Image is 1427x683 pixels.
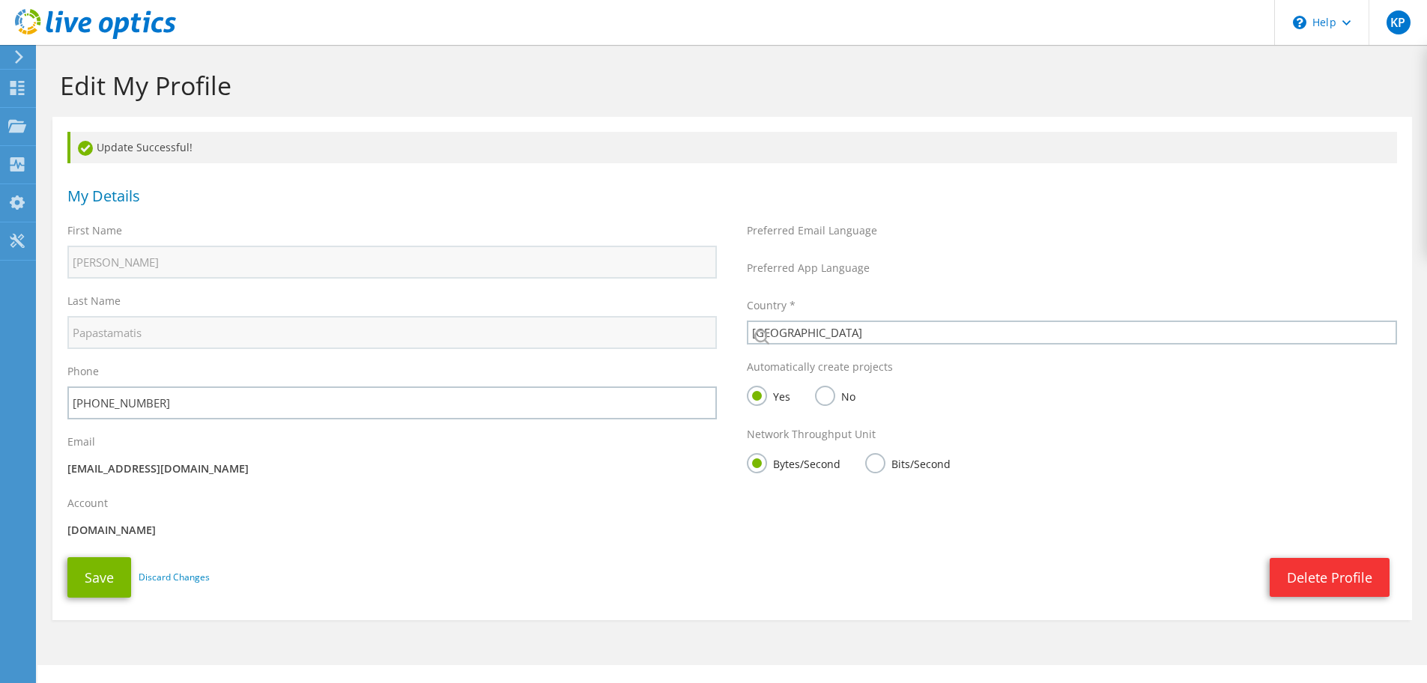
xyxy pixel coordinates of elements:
label: Phone [67,364,99,379]
svg: \n [1293,16,1306,29]
label: Network Throughput Unit [747,427,876,442]
h1: Edit My Profile [60,70,1397,101]
label: Preferred App Language [747,261,870,276]
label: Bits/Second [865,453,951,472]
label: Bytes/Second [747,453,840,472]
label: Preferred Email Language [747,223,877,238]
label: Automatically create projects [747,359,893,374]
label: First Name [67,223,122,238]
a: Discard Changes [139,569,210,586]
h1: My Details [67,189,1390,204]
button: Save [67,557,131,598]
label: Email [67,434,95,449]
label: Account [67,496,108,511]
a: Delete Profile [1270,558,1390,597]
label: No [815,386,855,404]
div: Update Successful! [67,132,1397,163]
label: Country * [747,298,796,313]
label: Last Name [67,294,121,309]
span: KP [1387,10,1411,34]
p: [DOMAIN_NAME] [67,522,717,538]
label: Yes [747,386,790,404]
p: [EMAIL_ADDRESS][DOMAIN_NAME] [67,461,717,477]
